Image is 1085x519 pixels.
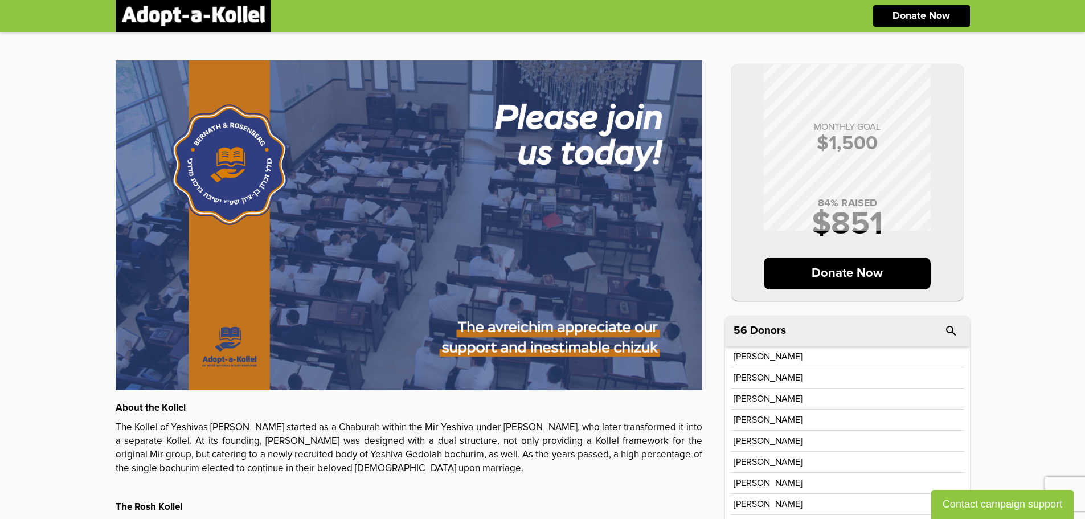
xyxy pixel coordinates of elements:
[116,502,182,512] strong: The Rosh Kollel
[116,403,186,413] strong: About the Kollel
[734,394,803,403] p: [PERSON_NAME]
[734,373,803,382] p: [PERSON_NAME]
[743,122,952,132] p: MONTHLY GOAL
[944,324,958,338] i: search
[764,258,931,289] p: Donate Now
[931,490,1074,519] button: Contact campaign support
[734,325,747,336] span: 56
[116,60,702,390] img: GB8inQHsaP.caqO4gp6iW.jpg
[121,6,265,26] img: logonobg.png
[743,134,952,153] p: $
[750,325,786,336] p: Donors
[734,500,803,509] p: [PERSON_NAME]
[116,421,702,476] p: The Kollel of Yeshivas [PERSON_NAME] started as a Chaburah within the Mir Yeshiva under [PERSON_N...
[892,11,950,21] p: Donate Now
[734,352,803,361] p: [PERSON_NAME]
[734,436,803,446] p: [PERSON_NAME]
[734,457,803,467] p: [PERSON_NAME]
[734,415,803,424] p: [PERSON_NAME]
[734,479,803,488] p: [PERSON_NAME]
